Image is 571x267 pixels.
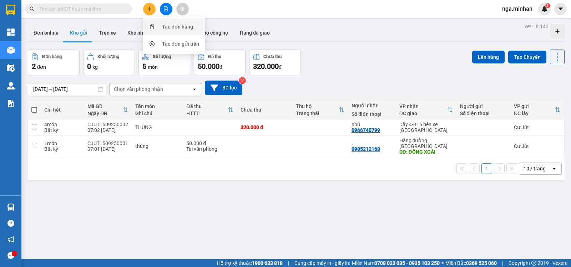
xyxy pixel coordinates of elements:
div: Tạo kho hàng mới [550,24,565,38]
img: warehouse-icon [7,204,15,211]
div: Đơn hàng [42,54,62,59]
div: Cư Jút [514,143,560,149]
img: solution-icon [7,100,15,107]
div: Chọn văn phòng nhận [114,86,163,93]
button: plus [143,3,156,15]
button: Lên hàng [472,51,505,63]
button: Chưa thu320.000đ [249,50,301,75]
div: Tạo đơn hàng [162,23,193,31]
span: 50.000 [198,62,219,71]
div: DĐ: ĐỒNG XOÀI [399,149,453,155]
div: Chưa thu [263,54,282,59]
div: 07:01 [DATE] [87,146,128,152]
input: Tìm tên, số ĐT hoặc mã đơn [39,5,123,13]
div: Số điện thoại [352,111,392,117]
button: caret-down [554,3,567,15]
button: Kho gửi [64,24,93,41]
div: Dãy 4-B15 bến xe [GEOGRAPHIC_DATA] [399,122,453,133]
div: Trạng thái [296,111,339,116]
div: 50.000 đ [186,140,233,146]
div: 0985212168 [352,146,380,152]
div: 07:02 [DATE] [87,127,128,133]
span: file-add [163,6,168,11]
span: ⚪️ [441,262,444,265]
span: Miền Nam [352,259,440,267]
span: Hỗ trợ kỹ thuật: [217,259,283,267]
img: logo-vxr [6,5,15,15]
img: warehouse-icon [7,64,15,72]
div: VP gửi [514,103,555,109]
div: VP nhận [399,103,447,109]
div: HTTT [186,111,227,116]
div: ĐC giao [399,111,447,116]
div: ĐC lấy [514,111,555,116]
button: Hàng đã giao [234,24,276,41]
div: Bất kỳ [44,127,80,133]
span: Miền Bắc [445,259,497,267]
div: thùng [135,143,179,149]
th: Toggle SortBy [396,101,456,119]
span: message [7,252,14,259]
span: món [148,64,158,70]
span: kg [92,64,98,70]
sup: 1 [545,3,550,8]
th: Toggle SortBy [510,101,564,119]
th: Toggle SortBy [292,101,348,119]
div: 0966740799 [352,127,380,133]
div: Đã thu [208,54,221,59]
span: aim [180,6,185,11]
button: Khối lượng0kg [83,50,135,75]
span: notification [7,236,14,243]
strong: 1900 633 818 [252,260,283,266]
span: plus [147,6,152,11]
div: 1 món [44,140,80,146]
svg: open [192,86,197,92]
div: Mã GD [87,103,122,109]
div: Bất kỳ [44,146,80,152]
div: Khối lượng [97,54,119,59]
button: Số lượng5món [138,50,190,75]
strong: 0708 023 035 - 0935 103 250 [374,260,440,266]
img: warehouse-icon [7,46,15,54]
div: Hàng đường [GEOGRAPHIC_DATA] [399,138,453,149]
button: Đơn hàng2đơn [28,50,80,75]
span: question-circle [7,220,14,227]
div: Tại văn phòng [186,146,233,152]
div: ver 1.8.143 [525,22,549,30]
div: Chi tiết [44,107,80,113]
span: Cung cấp máy in - giấy in: [294,259,350,267]
span: caret-down [557,6,564,12]
sup: 2 [239,77,246,84]
img: icon-new-feature [541,6,548,12]
div: 10 / trang [524,165,546,172]
span: đ [279,64,282,70]
span: snippets [150,24,155,29]
img: warehouse-icon [7,82,15,89]
img: dashboard-icon [7,29,15,36]
div: CJUT1509250002 [87,122,128,127]
div: Chưa thu [241,107,289,113]
button: 1 [481,163,492,174]
span: search [30,6,35,11]
div: 320.000 đ [241,124,289,130]
span: 5 [142,62,146,71]
div: Số điện thoại [460,111,507,116]
button: file-add [160,3,172,15]
div: Người nhận [352,103,392,108]
span: đ [219,64,222,70]
div: Người gửi [460,103,507,109]
span: | [502,259,503,267]
strong: 0369 525 060 [466,260,497,266]
button: Trên xe [93,24,122,41]
div: Ngày ĐH [87,111,122,116]
span: dollar-circle [150,41,155,46]
div: Số lượng [153,54,171,59]
svg: open [551,166,557,171]
span: | [288,259,289,267]
div: . [352,140,392,146]
div: Ghi chú [135,111,179,116]
button: Đã thu50.000đ [194,50,246,75]
div: Tên món [135,103,179,109]
span: nga.minhan [496,4,538,13]
button: Đơn online [28,24,64,41]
